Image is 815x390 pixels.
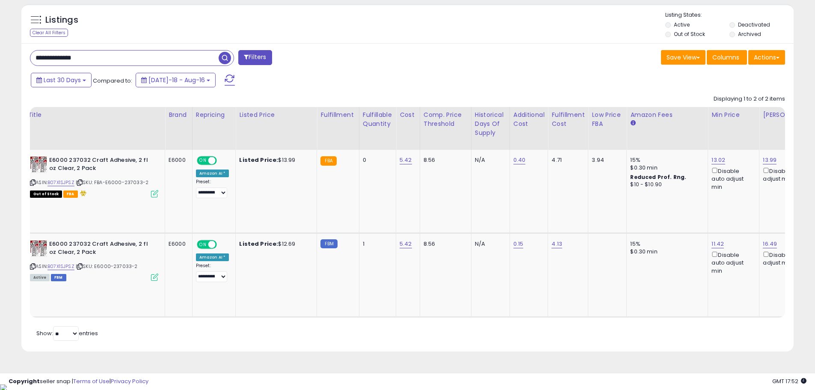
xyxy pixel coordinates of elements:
[9,378,148,386] div: seller snap | |
[630,181,701,188] div: $10 - $10.90
[111,377,148,385] a: Privacy Policy
[475,156,503,164] div: N/A
[9,377,40,385] strong: Copyright
[198,241,208,248] span: ON
[30,29,68,37] div: Clear All Filters
[76,263,138,270] span: | SKU: E6000-237033-2
[30,240,47,257] img: 61EOLdPbKxL._SL40_.jpg
[196,263,229,282] div: Preset:
[363,240,389,248] div: 1
[738,30,761,38] label: Archived
[661,50,705,65] button: Save View
[424,156,465,164] div: 8.56
[47,263,74,270] a: B07X1SJPSZ
[363,156,389,164] div: 0
[674,21,690,28] label: Active
[630,164,701,172] div: $0.30 min
[630,110,704,119] div: Amazon Fees
[400,240,412,248] a: 5.42
[196,253,229,261] div: Amazon AI *
[51,274,66,281] span: FBM
[169,240,186,248] div: E6000
[239,110,313,119] div: Listed Price
[763,156,776,164] a: 13.99
[320,239,337,248] small: FBM
[49,240,153,258] b: E6000 237032 Craft Adhesive, 2 fl oz Clear, 2 Pack
[711,166,753,191] div: Disable auto adjust min
[513,110,545,128] div: Additional Cost
[198,157,208,164] span: ON
[711,250,753,275] div: Disable auto adjust min
[31,73,92,87] button: Last 30 Days
[630,240,701,248] div: 15%
[513,156,526,164] a: 0.40
[36,329,98,337] span: Show: entries
[400,156,412,164] a: 5.42
[424,240,465,248] div: 8.56
[714,95,785,103] div: Displaying 1 to 2 of 2 items
[551,156,581,164] div: 4.71
[711,156,725,164] a: 13.02
[63,191,78,198] span: FBA
[630,156,701,164] div: 15%
[763,166,811,183] div: Disable auto adjust max
[30,240,158,280] div: ASIN:
[30,156,158,196] div: ASIN:
[30,156,47,173] img: 61EOLdPbKxL._SL40_.jpg
[238,50,272,65] button: Filters
[707,50,747,65] button: Columns
[78,190,87,196] i: hazardous material
[711,240,724,248] a: 11.42
[45,14,78,26] h5: Listings
[424,110,468,128] div: Comp. Price Threshold
[239,240,310,248] div: $12.69
[320,110,355,119] div: Fulfillment
[44,76,81,84] span: Last 30 Days
[711,110,756,119] div: Min Price
[551,110,584,128] div: Fulfillment Cost
[712,53,739,62] span: Columns
[239,156,278,164] b: Listed Price:
[475,110,506,137] div: Historical Days Of Supply
[196,110,232,119] div: Repricing
[738,21,770,28] label: Deactivated
[551,240,562,248] a: 4.13
[216,241,229,248] span: OFF
[763,240,777,248] a: 16.49
[28,110,161,119] div: Title
[136,73,216,87] button: [DATE]-18 - Aug-16
[592,110,623,128] div: Low Price FBA
[169,156,186,164] div: E6000
[196,179,229,198] div: Preset:
[216,157,229,164] span: OFF
[93,77,132,85] span: Compared to:
[630,173,686,181] b: Reduced Prof. Rng.
[320,156,336,166] small: FBA
[148,76,205,84] span: [DATE]-18 - Aug-16
[239,240,278,248] b: Listed Price:
[630,119,635,127] small: Amazon Fees.
[513,240,524,248] a: 0.15
[76,179,148,186] span: | SKU: FBA-E6000-237033-2
[196,170,229,177] div: Amazon AI *
[772,377,806,385] span: 2025-09-16 17:52 GMT
[169,110,189,119] div: Brand
[674,30,705,38] label: Out of Stock
[47,179,74,186] a: B07X1SJPSZ
[665,11,794,19] p: Listing States:
[475,240,503,248] div: N/A
[363,110,392,128] div: Fulfillable Quantity
[49,156,153,174] b: E6000 237032 Craft Adhesive, 2 fl oz Clear, 2 Pack
[239,156,310,164] div: $13.99
[400,110,416,119] div: Cost
[763,110,814,119] div: [PERSON_NAME]
[30,274,50,281] span: All listings currently available for purchase on Amazon
[30,191,62,198] span: All listings that are currently out of stock and unavailable for purchase on Amazon
[763,250,811,267] div: Disable auto adjust max
[73,377,110,385] a: Terms of Use
[630,248,701,256] div: $0.30 min
[748,50,785,65] button: Actions
[592,156,620,164] div: 3.94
